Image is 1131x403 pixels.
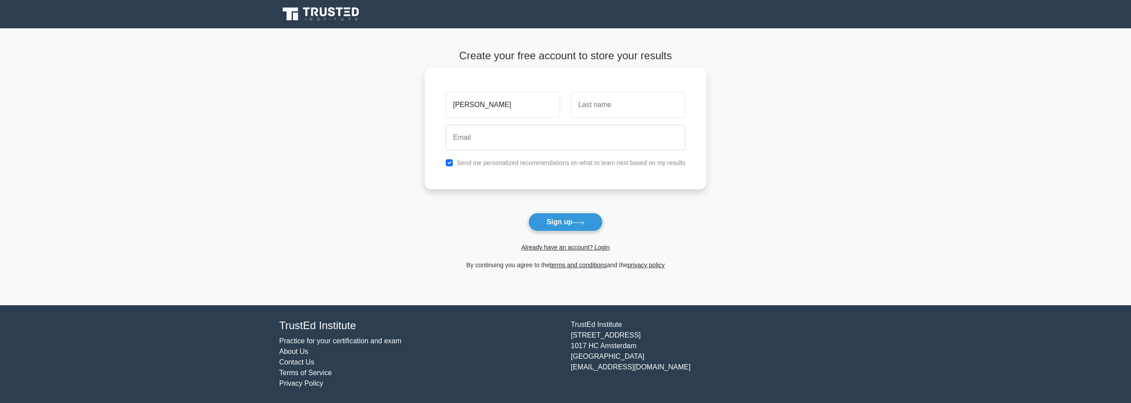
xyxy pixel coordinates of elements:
[279,337,402,345] a: Practice for your certification and exam
[565,319,857,389] div: TrustEd Institute [STREET_ADDRESS] 1017 HC Amsterdam [GEOGRAPHIC_DATA] [EMAIL_ADDRESS][DOMAIN_NAME]
[446,92,560,118] input: First name
[425,50,707,62] h4: Create your free account to store your results
[279,348,308,355] a: About Us
[279,369,332,376] a: Terms of Service
[279,319,560,332] h4: TrustEd Institute
[528,213,603,231] button: Sign up
[419,260,712,270] div: By continuing you agree to the and the
[521,244,610,251] a: Already have an account? Login
[550,261,607,269] a: terms and conditions
[446,125,686,150] input: Email
[628,261,665,269] a: privacy policy
[571,92,685,118] input: Last name
[279,358,314,366] a: Contact Us
[457,159,686,166] label: Send me personalized recommendations on what to learn next based on my results
[279,380,323,387] a: Privacy Policy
